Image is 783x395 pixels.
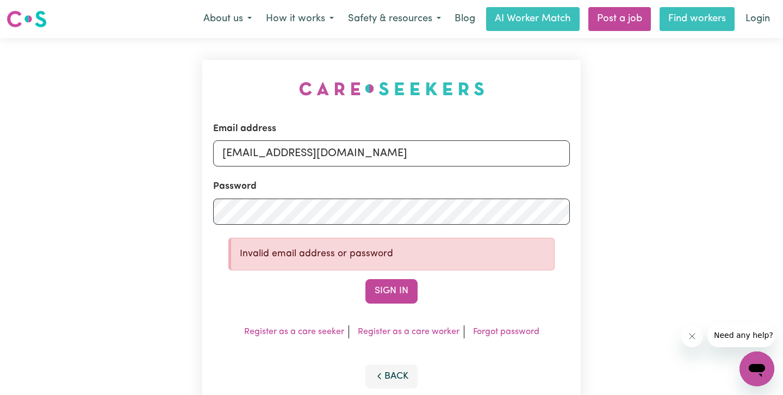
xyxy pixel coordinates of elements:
input: Email address [213,140,570,166]
button: Back [365,365,418,388]
iframe: Close message [681,325,703,347]
label: Email address [213,122,276,136]
a: Careseekers logo [7,7,47,32]
iframe: Message from company [707,323,774,347]
a: Blog [448,7,482,31]
p: Invalid email address or password [240,247,545,261]
a: Post a job [588,7,651,31]
a: Login [739,7,776,31]
label: Password [213,180,257,194]
a: Forgot password [473,328,539,336]
iframe: Button to launch messaging window [739,351,774,386]
button: Sign In [365,279,418,303]
button: How it works [259,8,341,30]
button: Safety & resources [341,8,448,30]
img: Careseekers logo [7,9,47,29]
a: AI Worker Match [486,7,580,31]
a: Register as a care seeker [244,328,344,336]
a: Register as a care worker [358,328,459,336]
a: Find workers [660,7,735,31]
button: About us [196,8,259,30]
